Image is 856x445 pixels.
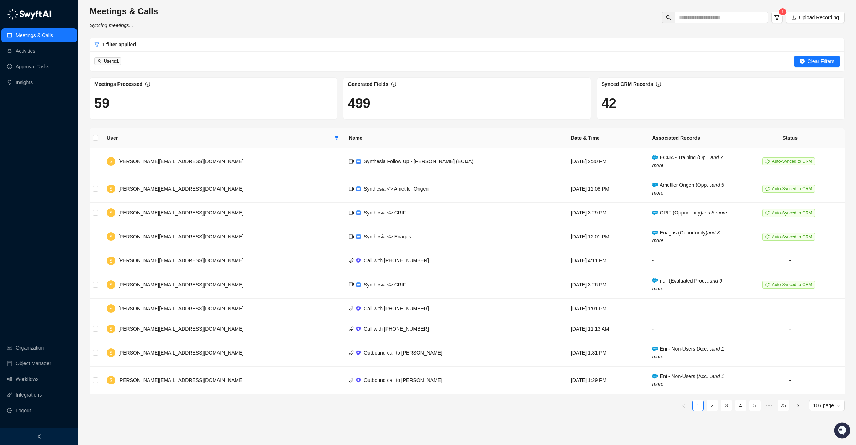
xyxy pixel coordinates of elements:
span: [PERSON_NAME][EMAIL_ADDRESS][DOMAIN_NAME] [118,210,243,216]
h1: 42 [602,95,840,112]
td: - [646,250,735,271]
span: Outbound call to [PERSON_NAME] [364,350,442,356]
div: Start new chat [24,64,117,72]
span: [PERSON_NAME][EMAIL_ADDRESS][DOMAIN_NAME] [118,234,243,239]
td: [DATE] 4:11 PM [565,250,646,271]
span: left [682,404,686,408]
button: Upload Recording [786,12,845,23]
span: sync [765,211,770,215]
h1: 499 [348,95,586,112]
span: User [107,134,332,142]
h2: How can we help? [7,40,130,51]
span: Auto-Synced to CRM [772,234,812,239]
td: [DATE] 11:13 AM [565,319,646,339]
span: video-camera [349,234,354,239]
span: Logout [16,403,31,418]
span: close-circle [800,59,805,64]
span: sync [765,234,770,239]
a: 1 [693,400,703,411]
span: phone [349,306,354,311]
div: We're offline, we'll be back soon [24,72,93,77]
a: 4 [735,400,746,411]
span: [PERSON_NAME][EMAIL_ADDRESS][DOMAIN_NAME] [118,350,243,356]
th: Date & Time [565,128,646,148]
span: S [109,281,112,289]
span: S [109,257,112,265]
img: zoom-DkfWWZB2.png [356,210,361,215]
span: filter [774,15,780,20]
span: upload [791,15,796,20]
span: Enagas (Opportunity) [652,230,720,243]
img: ix+ea6nV3o2uKgAAAABJRU5ErkJggg== [356,306,361,311]
i: and 9 more [652,278,722,291]
img: ix+ea6nV3o2uKgAAAABJRU5ErkJggg== [356,326,361,331]
i: and 3 more [652,230,720,243]
a: Workflows [16,372,38,386]
i: and 7 more [652,155,723,168]
span: search [666,15,671,20]
span: Clear Filters [808,57,834,65]
span: Meetings Processed [94,81,142,87]
li: 2 [707,400,718,411]
span: [PERSON_NAME][EMAIL_ADDRESS][DOMAIN_NAME] [118,377,243,383]
td: [DATE] 1:31 PM [565,339,646,367]
span: [PERSON_NAME][EMAIL_ADDRESS][DOMAIN_NAME] [118,306,243,311]
img: zoom-DkfWWZB2.png [356,234,361,239]
span: info-circle [656,82,661,87]
img: zoom-DkfWWZB2.png [356,159,361,164]
span: null (Evaluated Prod… [652,278,722,291]
img: Swyft AI [7,7,21,21]
span: sync [765,283,770,287]
span: filter [94,42,99,47]
td: [DATE] 3:29 PM [565,203,646,223]
td: [DATE] 2:30 PM [565,148,646,175]
h1: 59 [94,95,333,112]
span: phone [349,258,354,263]
span: S [109,376,112,384]
span: video-camera [349,210,354,215]
iframe: Open customer support [833,421,852,441]
span: Call with [PHONE_NUMBER] [364,306,429,311]
span: sync [765,159,770,164]
li: 25 [778,400,789,411]
a: Integrations [16,388,42,402]
span: left [37,434,42,439]
span: CRIF (Opportunity) [652,210,727,216]
a: Object Manager [16,356,51,371]
span: filter [333,133,340,143]
td: - [646,299,735,319]
span: S [109,157,112,165]
li: Next Page [792,400,803,411]
a: Meetings & Calls [16,28,53,42]
span: S [109,305,112,312]
div: 📶 [32,100,38,106]
a: Insights [16,75,33,89]
img: 5124521997842_fc6d7dfcefe973c2e489_88.png [7,64,20,77]
a: 5 [750,400,760,411]
li: 3 [721,400,732,411]
span: sync [765,187,770,191]
i: Syncing meetings... [90,22,133,28]
button: right [792,400,803,411]
td: - [735,339,845,367]
span: info-circle [145,82,150,87]
li: 1 [692,400,704,411]
span: filter [335,136,339,140]
a: 📶Status [29,97,58,110]
span: Auto-Synced to CRM [772,282,812,287]
span: Call with [PHONE_NUMBER] [364,258,429,263]
span: Eni - Non-Users (Acc… [652,346,724,359]
b: 1 [116,59,119,64]
p: Welcome 👋 [7,29,130,40]
span: info-circle [391,82,396,87]
th: Status [735,128,845,148]
th: Associated Records [646,128,735,148]
span: [PERSON_NAME][EMAIL_ADDRESS][DOMAIN_NAME] [118,258,243,263]
span: [PERSON_NAME][EMAIL_ADDRESS][DOMAIN_NAME] [118,326,243,332]
span: Synthesia <> CRIF [364,282,406,288]
th: Name [343,128,565,148]
a: 📚Docs [4,97,29,110]
span: [PERSON_NAME][EMAIL_ADDRESS][DOMAIN_NAME] [118,159,243,164]
span: right [795,404,800,408]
